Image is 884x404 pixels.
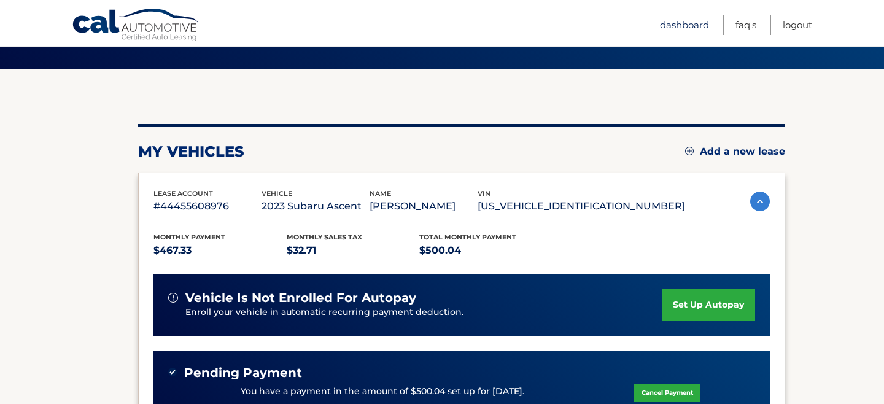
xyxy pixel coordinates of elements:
p: 2023 Subaru Ascent [262,198,370,215]
p: #44455608976 [153,198,262,215]
p: Enroll your vehicle in automatic recurring payment deduction. [185,306,662,319]
img: add.svg [685,147,694,155]
p: $500.04 [419,242,552,259]
span: Total Monthly Payment [419,233,516,241]
span: Pending Payment [184,365,302,381]
p: $467.33 [153,242,287,259]
span: name [370,189,391,198]
img: alert-white.svg [168,293,178,303]
a: Dashboard [660,15,709,35]
p: You have a payment in the amount of $500.04 set up for [DATE]. [241,385,524,398]
img: check-green.svg [168,368,177,376]
a: Cancel Payment [634,384,700,402]
span: vehicle is not enrolled for autopay [185,290,416,306]
p: [PERSON_NAME] [370,198,478,215]
a: FAQ's [735,15,756,35]
a: Add a new lease [685,146,785,158]
a: Cal Automotive [72,8,201,44]
span: lease account [153,189,213,198]
h2: my vehicles [138,142,244,161]
a: Logout [783,15,812,35]
img: accordion-active.svg [750,192,770,211]
span: Monthly Payment [153,233,225,241]
span: vin [478,189,490,198]
p: $32.71 [287,242,420,259]
a: set up autopay [662,289,755,321]
span: Monthly sales Tax [287,233,362,241]
p: [US_VEHICLE_IDENTIFICATION_NUMBER] [478,198,685,215]
span: vehicle [262,189,292,198]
